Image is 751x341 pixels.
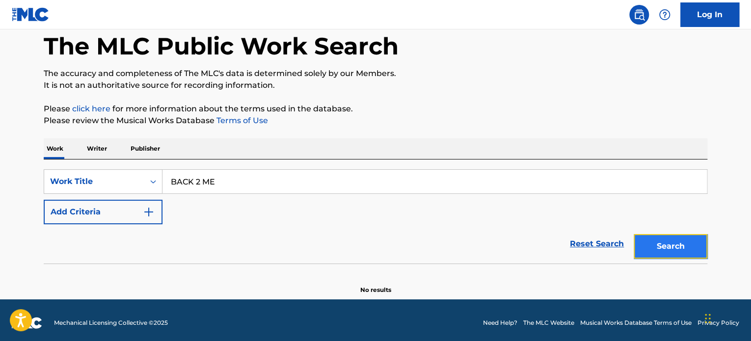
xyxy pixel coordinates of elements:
[44,200,162,224] button: Add Criteria
[44,79,707,91] p: It is not an authoritative source for recording information.
[523,318,574,327] a: The MLC Website
[54,318,168,327] span: Mechanical Licensing Collective © 2025
[580,318,692,327] a: Musical Works Database Terms of Use
[659,9,671,21] img: help
[44,68,707,79] p: The accuracy and completeness of The MLC's data is determined solely by our Members.
[680,2,739,27] a: Log In
[72,104,110,113] a: click here
[44,138,66,159] p: Work
[697,318,739,327] a: Privacy Policy
[360,274,391,294] p: No results
[705,304,711,333] div: Drag
[633,9,645,21] img: search
[44,31,399,61] h1: The MLC Public Work Search
[483,318,517,327] a: Need Help?
[44,169,707,263] form: Search Form
[634,234,707,259] button: Search
[84,138,110,159] p: Writer
[565,233,629,255] a: Reset Search
[44,103,707,115] p: Please for more information about the terms used in the database.
[629,5,649,25] a: Public Search
[128,138,163,159] p: Publisher
[143,206,155,218] img: 9d2ae6d4665cec9f34b9.svg
[50,176,138,187] div: Work Title
[44,115,707,127] p: Please review the Musical Works Database
[702,294,751,341] iframe: Chat Widget
[12,7,50,22] img: MLC Logo
[215,116,268,125] a: Terms of Use
[655,5,674,25] div: Help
